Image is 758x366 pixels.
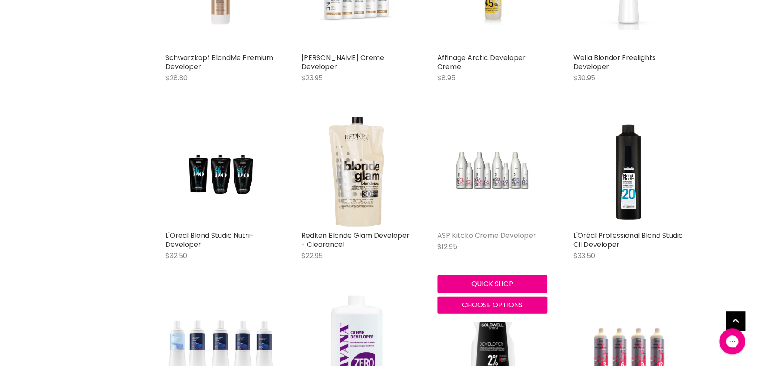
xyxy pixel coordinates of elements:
a: L'Oréal Professional Blond Studio Oil Developer [573,230,683,249]
a: [PERSON_NAME] Creme Developer [301,53,384,72]
a: ASP Kitoko Creme Developer [437,117,547,227]
span: $32.50 [165,251,187,261]
img: L'Oréal Professional Blond Studio Oil Developer [590,117,667,227]
span: $12.95 [437,242,457,252]
a: Wella Blondor Freelights Developer [573,53,656,72]
img: Redken Blonde Glam Developer - Clearance! [320,117,393,227]
span: $8.95 [437,73,455,83]
span: $30.95 [573,73,595,83]
a: Affinage Arctic Developer Creme [437,53,526,72]
button: Quick shop [437,275,547,293]
a: Redken Blonde Glam Developer - Clearance! [301,117,411,227]
span: Choose options [462,300,523,310]
button: Choose options [437,297,547,314]
a: L'Oreal Blond Studio Nutri-Developer [165,117,275,227]
span: $33.50 [573,251,595,261]
a: ASP Kitoko Creme Developer [437,230,536,240]
a: L'Oréal Professional Blond Studio Oil Developer [573,117,683,227]
img: L'Oreal Blond Studio Nutri-Developer [184,117,257,227]
span: $28.80 [165,73,188,83]
a: Redken Blonde Glam Developer - Clearance! [301,230,410,249]
a: Schwarzkopf BlondMe Premium Developer [165,53,273,72]
span: $23.95 [301,73,323,83]
span: $22.95 [301,251,323,261]
a: L'Oreal Blond Studio Nutri-Developer [165,230,253,249]
img: ASP Kitoko Creme Developer [456,117,529,227]
iframe: Gorgias live chat messenger [715,325,749,357]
